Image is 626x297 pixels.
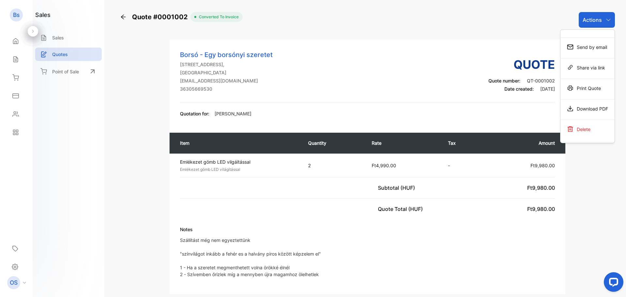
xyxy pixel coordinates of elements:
p: [EMAIL_ADDRESS][DOMAIN_NAME] [180,77,273,84]
p: Quotation for: [180,110,209,117]
a: Point of Sale [35,64,102,79]
span: [DATE] [540,86,555,92]
p: [PERSON_NAME] [215,110,251,117]
span: Ft9,980.00 [527,185,555,191]
p: Amount [490,140,555,146]
p: Actions [583,16,602,24]
p: Rate [372,140,435,146]
p: Subtotal (HUF) [378,184,418,192]
p: Quotes [52,51,68,58]
p: OS [10,278,18,287]
p: Quantity [308,140,359,146]
p: - [448,162,477,169]
p: Quote Total (HUF) [378,205,425,213]
p: 36305669530 [180,85,273,92]
a: Quotes [35,48,102,61]
p: 2 [308,162,359,169]
span: Ft9,980.00 [527,206,555,212]
p: Item [180,140,295,146]
span: Ft4,990.00 [372,163,396,168]
span: Converted To Invoice [196,14,239,20]
a: Sales [35,31,102,44]
p: Tax [448,140,477,146]
div: Print Quote [560,82,615,95]
span: Ft9,980.00 [530,163,555,168]
h3: Quote [488,56,555,73]
p: Emlékezet gömb LED vilgáítással [180,158,301,165]
button: Actions [579,12,615,28]
p: [GEOGRAPHIC_DATA] [180,69,273,76]
span: Quote #0001002 [132,12,190,22]
p: Szállítást még nem egyeztettünk "színvilágot inkább a fehér es a halvány piros között képzelem el... [180,237,321,278]
p: Date created: [488,85,555,92]
iframe: LiveChat chat widget [599,270,626,297]
p: Borsó - Egy borsónyi szeretet [180,50,273,60]
p: Bs [13,11,20,19]
div: Share via link [560,61,615,74]
div: Delete [560,123,615,136]
p: Point of Sale [52,68,79,75]
div: Download PDF [560,102,615,115]
h1: sales [35,10,51,19]
p: Notes [180,226,321,233]
p: [STREET_ADDRESS], [180,61,273,68]
span: QT-0001002 [527,78,555,83]
p: Emlékezet gömb LED világítással [180,167,301,172]
p: Quote number: [488,77,555,84]
div: Send by email [560,40,615,53]
p: Sales [52,34,64,41]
